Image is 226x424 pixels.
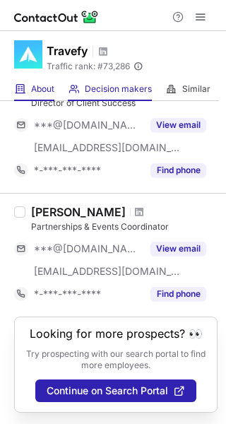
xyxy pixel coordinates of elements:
[30,327,203,340] header: Looking for more prospects? 👀
[47,42,88,59] h1: Travefy
[14,8,99,25] img: ContactOut v5.3.10
[47,385,168,396] span: Continue on Search Portal
[150,287,206,301] button: Reveal Button
[34,119,142,131] span: ***@[DOMAIN_NAME]
[34,242,142,255] span: ***@[DOMAIN_NAME]
[150,118,206,132] button: Reveal Button
[35,379,196,402] button: Continue on Search Portal
[31,83,54,95] span: About
[31,220,218,233] div: Partnerships & Events Coordinator
[47,61,130,71] span: Traffic rank: # 73,286
[34,265,181,278] span: [EMAIL_ADDRESS][DOMAIN_NAME]
[31,205,126,219] div: [PERSON_NAME]
[31,97,218,110] div: Director of Client Success
[85,83,152,95] span: Decision makers
[150,242,206,256] button: Reveal Button
[150,163,206,177] button: Reveal Button
[25,348,207,371] p: Try prospecting with our search portal to find more employees.
[182,83,210,95] span: Similar
[34,141,181,154] span: [EMAIL_ADDRESS][DOMAIN_NAME]
[14,40,42,69] img: 7f9fc04e39aceb47fee0dcedfcb546db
